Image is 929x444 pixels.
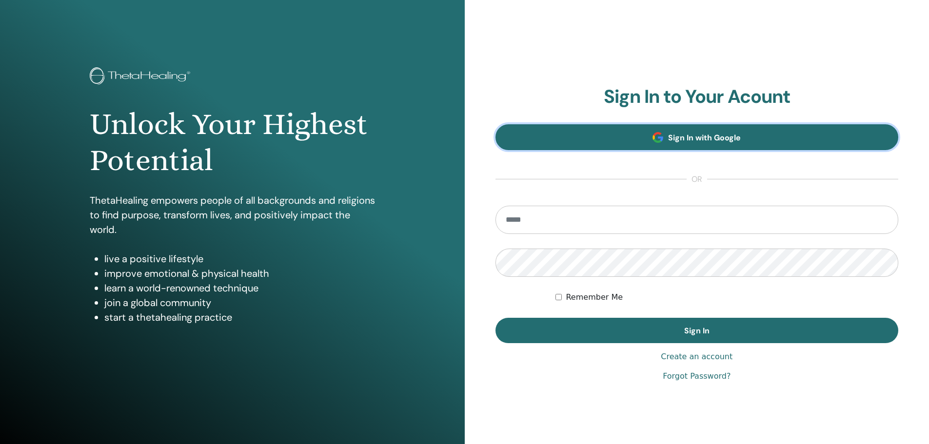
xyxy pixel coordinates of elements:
[495,318,899,343] button: Sign In
[684,326,710,336] span: Sign In
[104,281,375,295] li: learn a world-renowned technique
[663,370,731,382] a: Forgot Password?
[566,291,623,303] label: Remember Me
[495,86,899,108] h2: Sign In to Your Acount
[668,133,741,143] span: Sign In with Google
[104,251,375,266] li: live a positive lifestyle
[687,174,707,185] span: or
[495,124,899,150] a: Sign In with Google
[90,193,375,237] p: ThetaHealing empowers people of all backgrounds and religions to find purpose, transform lives, a...
[104,295,375,310] li: join a global community
[661,351,732,363] a: Create an account
[555,291,898,303] div: Keep me authenticated indefinitely or until I manually logout
[90,106,375,179] h1: Unlock Your Highest Potential
[104,310,375,325] li: start a thetahealing practice
[104,266,375,281] li: improve emotional & physical health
